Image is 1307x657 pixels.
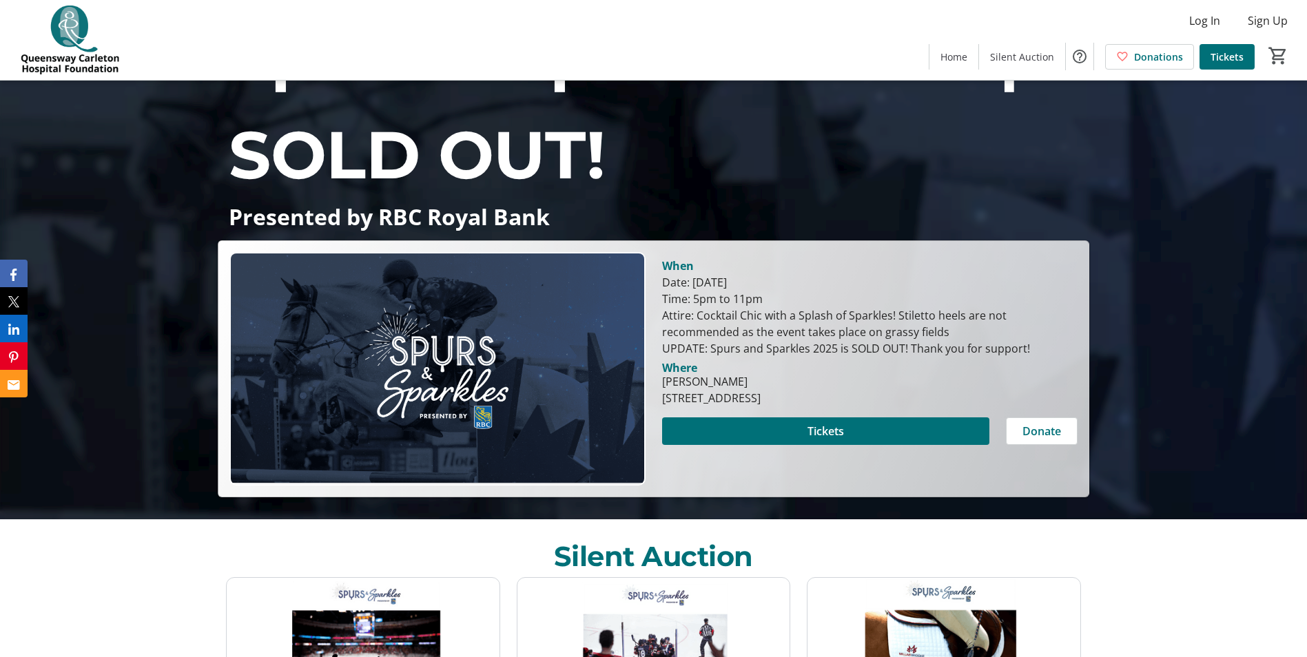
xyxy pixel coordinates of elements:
p: Presented by RBC Royal Bank [229,205,1078,229]
span: Donations [1134,50,1183,64]
div: [PERSON_NAME] [662,373,761,390]
button: Help [1066,43,1093,70]
div: [STREET_ADDRESS] [662,390,761,406]
div: Silent Auction [554,536,753,577]
button: Tickets [662,417,989,445]
span: Home [940,50,967,64]
a: Donations [1105,44,1194,70]
div: Date: [DATE] Time: 5pm to 11pm Attire: Cocktail Chic with a Splash of Sparkles! Stiletto heels ar... [662,274,1078,357]
span: Log In [1189,12,1220,29]
a: Tickets [1200,44,1255,70]
span: Tickets [807,423,844,439]
button: Log In [1178,10,1231,32]
button: Sign Up [1237,10,1299,32]
span: Sign Up [1248,12,1288,29]
a: Home [929,44,978,70]
button: Cart [1266,43,1290,68]
img: Campaign CTA Media Photo [229,252,645,486]
div: When [662,258,694,274]
span: Tickets [1211,50,1244,64]
div: Where [662,362,697,373]
a: Silent Auction [979,44,1065,70]
span: Silent Auction [990,50,1054,64]
span: Donate [1022,423,1061,439]
button: Donate [1006,417,1078,445]
img: QCH Foundation's Logo [8,6,131,74]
